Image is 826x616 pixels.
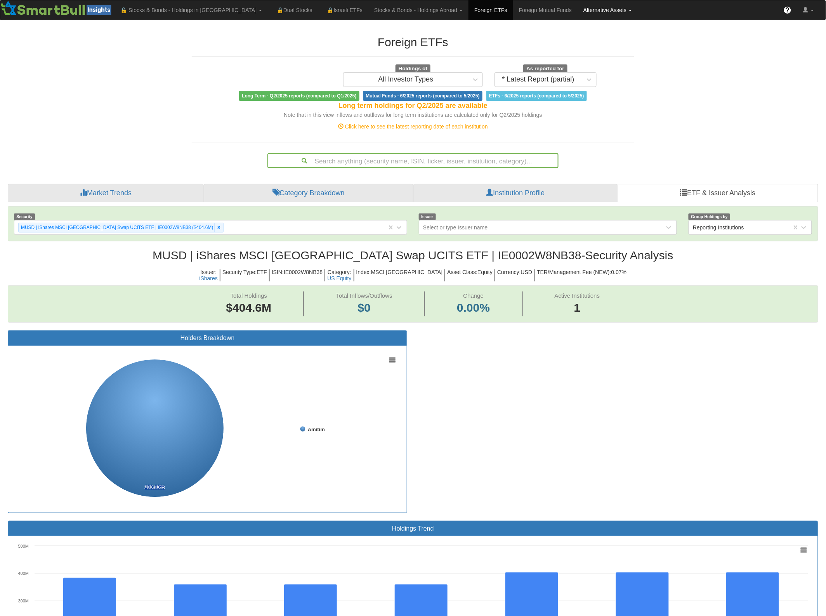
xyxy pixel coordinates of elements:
[555,292,600,299] span: Active Institutions
[368,0,469,20] a: Stocks & Bonds - Holdings Abroad
[463,292,484,299] span: Change
[413,184,618,203] a: Institution Profile
[495,269,535,281] h5: Currency : USD
[270,269,326,281] h5: ISIN : IE0002W8NB38
[268,154,558,167] div: Search anything (security name, ISIN, ticker, issuer, institution, category)...
[358,301,371,314] span: $0
[469,0,513,20] a: Foreign ETFs
[186,123,640,130] div: Click here to see the latest reporting date of each institution
[396,64,430,73] span: Holdings of
[192,36,634,49] h2: Foreign ETFs
[8,249,818,262] h2: MUSD | iShares MSCI [GEOGRAPHIC_DATA] Swap UCITS ETF | IE0002W8NB38 - Security Analysis
[192,101,634,111] div: Long term holdings for Q2/2025 are available
[18,571,29,576] text: 400M
[327,276,351,281] button: US Equity
[308,427,325,432] tspan: Amitim
[513,0,578,20] a: Foreign Mutual Funds
[204,184,413,203] a: Category Breakdown
[0,0,115,16] img: Smartbull
[618,184,818,203] a: ETF & Issuer Analysis
[786,6,790,14] span: ?
[486,91,587,101] span: ETFs - 6/2025 reports (compared to 5/2025)
[689,213,730,220] span: Group Holdings by
[239,91,359,101] span: Long Term - Q2/2025 reports (compared to Q1/2025)
[457,300,490,316] span: 0.00%
[523,64,567,73] span: As reported for
[423,224,488,231] div: Select or type Issuer name
[419,213,436,220] span: Issuer
[192,111,634,119] div: Note that in this view inflows and outflows for long term institutions are calculated only for Q2...
[354,269,446,281] h5: Index : MSCI [GEOGRAPHIC_DATA]
[19,223,214,232] div: MUSD | iShares MSCI [GEOGRAPHIC_DATA] Swap UCITS ETF | IE0002W8NB38 ($404.6M)
[318,0,368,20] a: 🔒Israeli ETFs
[14,335,401,342] h3: Holders Breakdown
[778,0,797,20] a: ?
[336,292,392,299] span: Total Inflows/Outflows
[226,301,271,314] span: $404.6M
[363,91,482,101] span: Mutual Funds - 6/2025 reports (compared to 5/2025)
[325,269,354,281] h5: Category :
[535,269,628,281] h5: TER/Management Fee (NEW) : 0.07%
[555,300,600,316] span: 1
[693,224,744,231] div: Reporting Institutions
[578,0,638,20] a: Alternative Assets
[14,525,812,532] h3: Holdings Trend
[115,0,268,20] a: 🔒 Stocks & Bonds - Holdings in [GEOGRAPHIC_DATA]
[502,76,574,83] div: * Latest Report (partial)
[200,276,218,281] button: iShares
[231,292,267,299] span: Total Holdings
[445,269,495,281] h5: Asset Class : Equity
[145,484,165,490] tspan: 100.00%
[18,599,29,604] text: 300M
[220,269,270,281] h5: Security Type : ETF
[378,76,434,83] div: All Investor Types
[198,269,220,281] h5: Issuer :
[8,184,204,203] a: Market Trends
[18,544,29,548] text: 500M
[268,0,318,20] a: 🔒Dual Stocks
[14,213,35,220] span: Security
